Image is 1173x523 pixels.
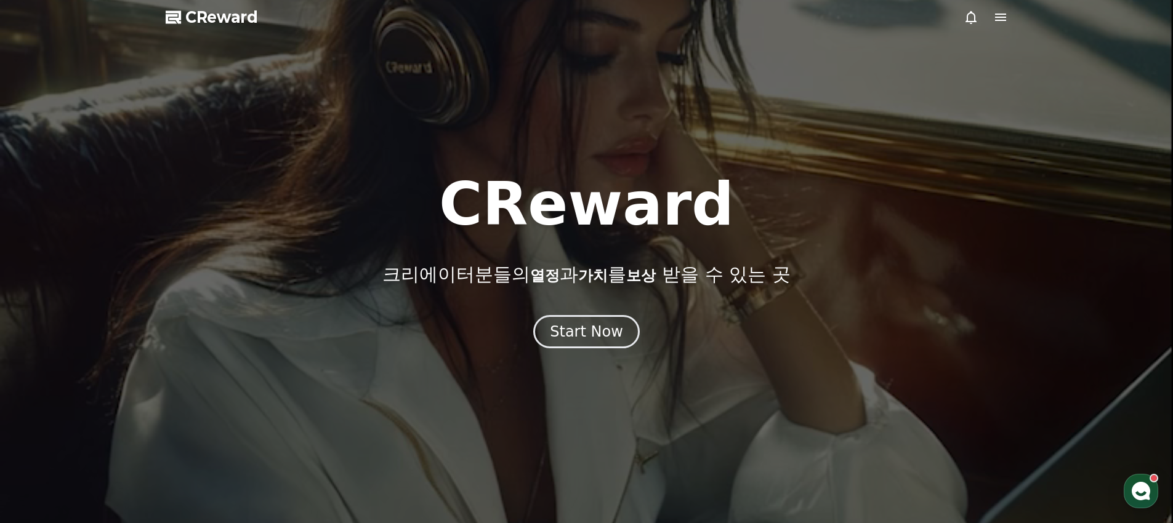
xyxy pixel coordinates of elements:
[533,315,640,348] button: Start Now
[439,175,734,234] h1: CReward
[382,263,790,285] p: 크리에이터분들의 과 를 받을 수 있는 곳
[626,267,656,284] span: 보상
[550,322,623,341] div: Start Now
[185,7,258,27] span: CReward
[530,267,560,284] span: 열정
[166,7,258,27] a: CReward
[578,267,608,284] span: 가치
[533,327,640,339] a: Start Now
